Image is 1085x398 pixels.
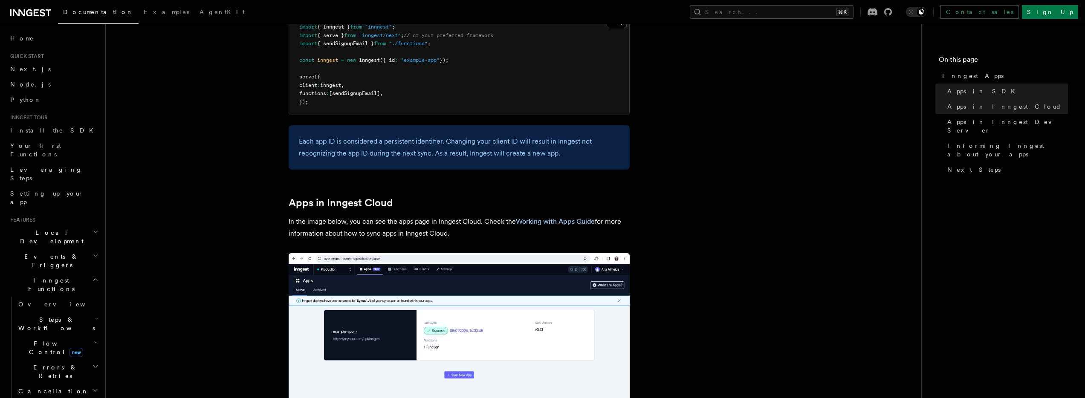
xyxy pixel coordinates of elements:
a: Leveraging Steps [7,162,100,186]
a: Inngest Apps [939,68,1068,84]
button: Steps & Workflows [15,312,100,336]
span: "inngest" [365,24,392,30]
span: Quick start [7,53,44,60]
span: new [347,57,356,63]
span: new [69,348,83,357]
span: ({ [314,74,320,80]
span: { serve } [317,32,344,38]
a: Next Steps [944,162,1068,177]
span: : [395,57,398,63]
span: [sendSignupEmail] [329,90,380,96]
span: Steps & Workflows [15,315,95,332]
span: Cancellation [15,387,89,395]
span: Overview [18,301,106,308]
span: ({ id [380,57,395,63]
span: }); [299,99,308,105]
span: from [374,40,386,46]
h4: On this page [939,55,1068,68]
a: Your first Functions [7,138,100,162]
span: Apps in SDK [947,87,1020,95]
span: : [317,82,320,88]
span: }); [440,57,448,63]
a: Next.js [7,61,100,77]
span: Flow Control [15,339,94,356]
span: Python [10,96,41,103]
span: Node.js [10,81,51,88]
span: Documentation [63,9,133,15]
span: Setting up your app [10,190,84,205]
span: // or your preferred framework [404,32,493,38]
span: import [299,40,317,46]
a: Apps in SDK [944,84,1068,99]
span: Events & Triggers [7,252,93,269]
a: Informing Inngest about your apps [944,138,1068,162]
button: Search...⌘K [690,5,854,19]
span: Leveraging Steps [10,166,82,182]
a: Apps in Inngest Cloud [944,99,1068,114]
a: Home [7,31,100,46]
span: Apps in Inngest Cloud [947,102,1062,111]
span: { sendSignupEmail } [317,40,374,46]
span: inngest [320,82,341,88]
span: : [326,90,329,96]
a: Setting up your app [7,186,100,210]
span: "example-app" [401,57,440,63]
button: Toggle dark mode [906,7,926,17]
span: AgentKit [200,9,245,15]
span: Install the SDK [10,127,98,134]
a: Working with Apps Guide [516,217,595,225]
span: "./functions" [389,40,428,46]
span: Informing Inngest about your apps [947,141,1068,159]
button: Events & Triggers [7,249,100,273]
span: Apps in Inngest Dev Server [947,118,1068,135]
a: Documentation [58,3,139,24]
kbd: ⌘K [836,8,848,16]
span: from [350,24,362,30]
a: Apps in Inngest Dev Server [944,114,1068,138]
span: , [380,90,383,96]
span: ; [428,40,431,46]
span: Examples [144,9,189,15]
span: Local Development [7,228,93,245]
button: Inngest Functions [7,273,100,297]
button: Flow Controlnew [15,336,100,360]
span: Inngest Functions [7,276,92,293]
a: Apps in Inngest Cloud [289,197,393,209]
span: const [299,57,314,63]
a: Sign Up [1022,5,1078,19]
span: Home [10,34,34,43]
span: serve [299,74,314,80]
span: import [299,32,317,38]
button: Local Development [7,225,100,249]
span: functions [299,90,326,96]
span: inngest [317,57,338,63]
span: Your first Functions [10,142,61,158]
span: Next.js [10,66,51,72]
span: Inngest [359,57,380,63]
a: Examples [139,3,194,23]
span: Next Steps [947,165,1001,174]
a: Node.js [7,77,100,92]
button: Errors & Retries [15,360,100,384]
span: "inngest/next" [359,32,401,38]
span: { Inngest } [317,24,350,30]
span: Errors & Retries [15,363,93,380]
span: = [341,57,344,63]
a: Contact sales [940,5,1018,19]
span: client [299,82,317,88]
p: In the image below, you can see the apps page in Inngest Cloud. Check the for more information ab... [289,216,630,239]
span: from [344,32,356,38]
span: Features [7,216,35,223]
span: Inngest tour [7,114,48,121]
span: , [341,82,344,88]
a: Install the SDK [7,123,100,138]
a: Overview [15,297,100,312]
span: Inngest Apps [942,72,1004,80]
span: ; [392,24,395,30]
p: Each app ID is considered a persistent identifier. Changing your client ID will result in Inngest... [299,136,619,159]
a: AgentKit [194,3,250,23]
a: Python [7,92,100,107]
span: ; [401,32,404,38]
span: import [299,24,317,30]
